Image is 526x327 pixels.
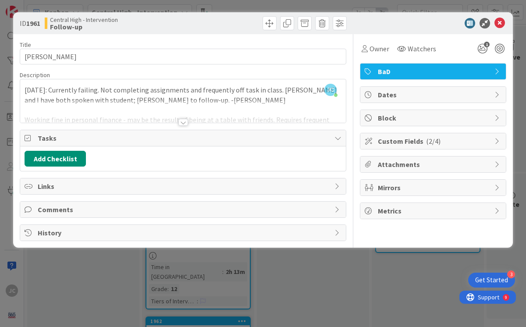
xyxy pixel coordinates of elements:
[378,159,490,170] span: Attachments
[20,18,40,28] span: ID
[18,1,40,12] span: Support
[38,204,330,215] span: Comments
[378,113,490,123] span: Block
[26,19,40,28] b: 1961
[378,182,490,193] span: Mirrors
[370,43,389,54] span: Owner
[38,181,330,192] span: Links
[20,49,346,64] input: type card name here...
[507,270,515,278] div: 3
[378,136,490,146] span: Custom Fields
[378,66,490,77] span: BaD
[408,43,436,54] span: Watchers
[25,85,341,105] p: [DATE]: Currently failing. Not completing assignments and frequently off task in class. [PERSON_N...
[378,206,490,216] span: Metrics
[20,41,31,49] label: Title
[50,23,118,30] b: Follow-up
[38,133,330,143] span: Tasks
[50,16,118,23] span: Central High - Intervention
[484,42,490,47] span: 1
[25,151,86,167] button: Add Checklist
[468,273,515,288] div: Open Get Started checklist, remaining modules: 3
[426,137,441,146] span: ( 2/4 )
[475,276,508,284] div: Get Started
[46,4,48,11] div: 9
[38,227,330,238] span: History
[324,84,337,96] span: JC
[378,89,490,100] span: Dates
[20,71,50,79] span: Description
